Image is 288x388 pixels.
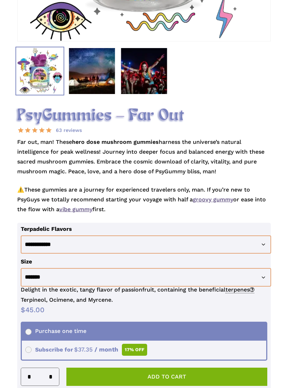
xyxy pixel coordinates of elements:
strong: ⚠️ [17,186,24,193]
p: Far out, man! These harness the universe’s natural intelligence for peak wellness! Journey into d... [17,137,271,185]
button: Add to cart [66,368,267,386]
label: Terpadelic Flavors [21,226,72,232]
input: Product quantity [33,368,47,386]
span: $ [74,346,78,353]
img: A woman wearing a colorful top rides on the shoulders of another person in a lively crowd at a fe... [120,47,168,95]
span: Purchase one time [25,328,86,334]
span: $ [21,306,25,314]
span: terpenes [225,286,254,293]
a: vibe gummy [59,206,92,213]
img: Three people standing outside two tents under a starry night sky with the Milky Way visible. [68,47,116,95]
span: / month [94,346,118,353]
label: Size [21,258,32,265]
h2: PsyGummies – Far Out [17,106,271,126]
p: These gummies are a journey for experienced travelers only, man. If you’re new to PsyGuys we tota... [17,185,271,223]
p: Delight in the exotic, tangy flavor of passionfruit, containing the beneficial Terpineol, Ocimene... [21,285,267,305]
a: groovy gummy [193,196,233,203]
strong: hero dose mushroom gummies [72,139,159,145]
span: 37.35 [74,346,93,353]
bdi: 45.00 [21,306,45,314]
span: Subscribe for [25,346,147,353]
img: Psychedelic mushroom gummies in a colorful jar. [15,47,64,95]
